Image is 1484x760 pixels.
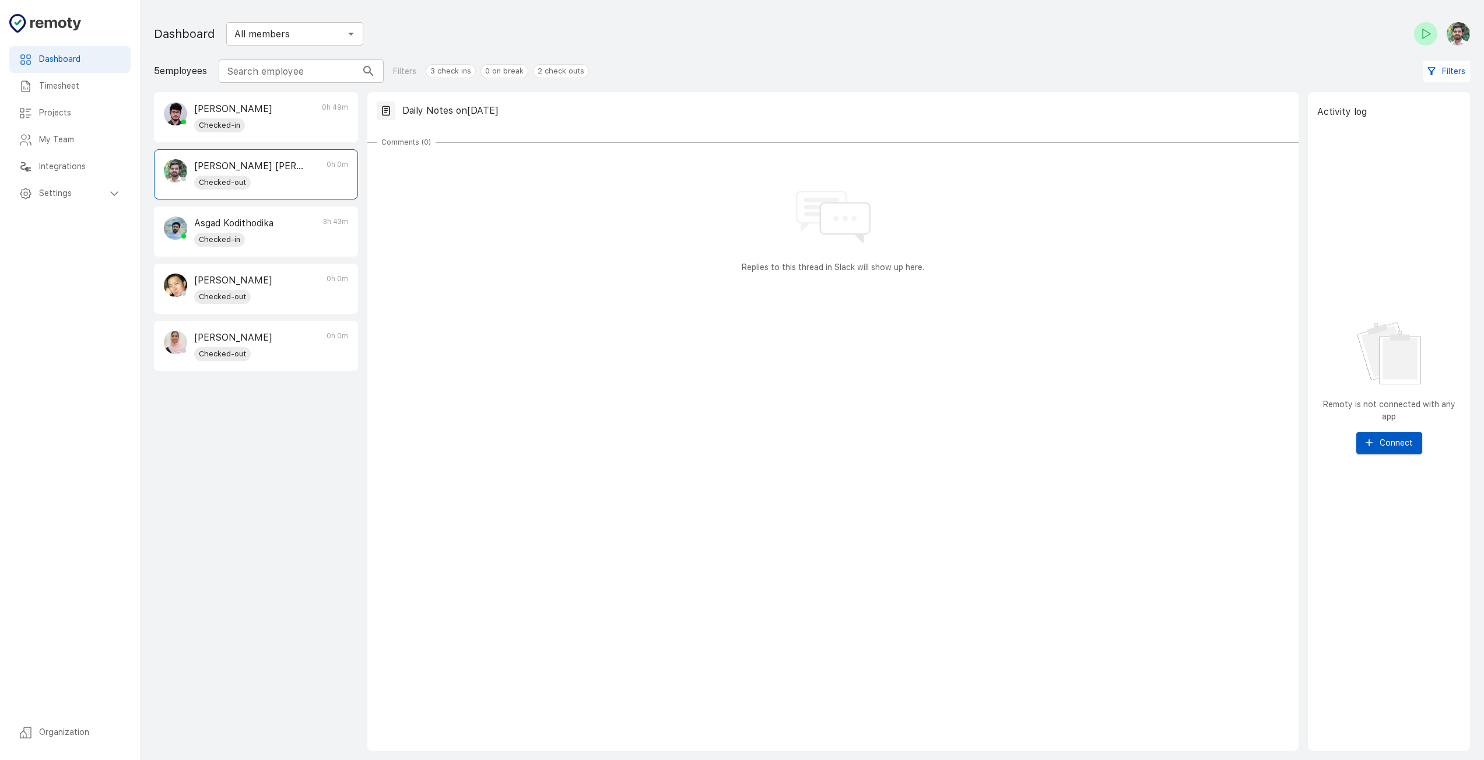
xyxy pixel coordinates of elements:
[9,153,131,180] div: Integrations
[154,24,215,43] h1: Dashboard
[39,80,121,93] h6: Timesheet
[426,65,475,77] span: 3 check ins
[39,187,107,200] h6: Settings
[39,134,121,146] h6: My Team
[1447,22,1470,45] img: Muhammed Afsal Villan
[164,159,187,183] img: Muhammed Afsal Villan
[480,64,528,78] div: 0 on break
[402,104,499,118] p: Daily Notes on [DATE]
[381,137,431,148] p: Comments ( 0 )
[533,64,589,78] div: 2 check outs
[194,291,251,303] span: Checked-out
[327,331,348,361] p: 0h 0m
[194,348,251,360] span: Checked-out
[164,216,187,240] img: Asgad Kodithodika
[1414,22,1437,45] button: Check-in
[39,160,121,173] h6: Integrations
[164,274,187,297] img: Cheng Fei
[1442,17,1470,50] button: Muhammed Afsal Villan
[194,331,272,345] p: [PERSON_NAME]
[154,64,207,78] p: 5 employees
[377,261,1289,274] p: Replies to this thread in Slack will show up here.
[327,159,348,190] p: 0h 0m
[393,65,416,78] p: Filters
[194,159,304,173] p: [PERSON_NAME] [PERSON_NAME]
[534,65,588,77] span: 2 check outs
[426,64,476,78] div: 3 check ins
[164,102,187,125] img: Mohammed Noman
[1423,61,1470,82] button: Filters
[1317,105,1367,119] p: Activity log
[39,107,121,120] h6: Projects
[39,726,121,739] h6: Organization
[164,331,187,354] img: Nishana Moyan
[194,234,245,246] span: Checked-in
[194,216,273,230] p: Asgad Kodithodika
[9,127,131,153] div: My Team
[194,120,245,131] span: Checked-in
[39,53,121,66] h6: Dashboard
[1317,398,1461,423] p: Remoty is not connected with any app
[9,180,131,207] div: Settings
[343,26,359,42] button: Open
[327,274,348,304] p: 0h 0m
[194,177,251,188] span: Checked-out
[9,719,131,746] div: Organization
[322,102,348,132] p: 0h 49m
[9,46,131,73] div: Dashboard
[1356,432,1422,454] button: Connect
[481,65,528,77] span: 0 on break
[194,274,272,288] p: [PERSON_NAME]
[194,102,272,116] p: [PERSON_NAME]
[323,216,348,247] p: 3h 43m
[9,73,131,100] div: Timesheet
[9,100,131,127] div: Projects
